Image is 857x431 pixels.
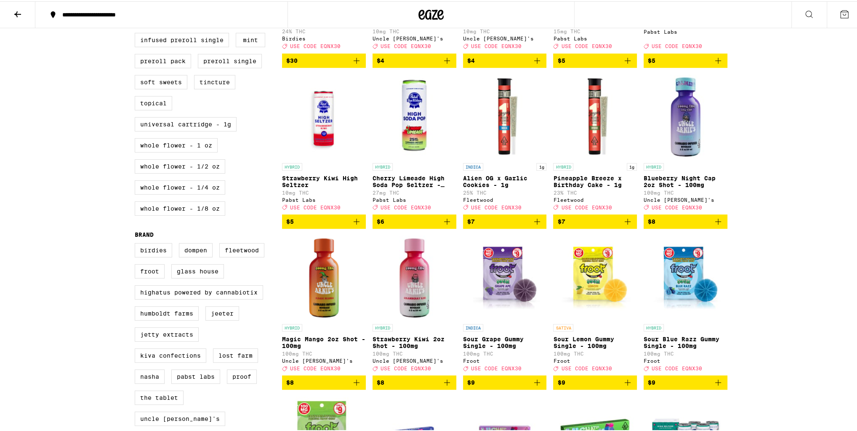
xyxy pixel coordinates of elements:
span: USE CODE EQNX30 [471,43,522,48]
p: 15mg THC [553,27,637,33]
button: Add to bag [553,374,637,388]
p: Pineapple Breeze x Birthday Cake - 1g [553,174,637,187]
p: Strawberry Kiwi 2oz Shot - 100mg [373,335,456,348]
p: HYBRID [373,323,393,330]
span: USE CODE EQNX30 [381,364,431,370]
div: Fleetwood [463,196,547,201]
label: The Tablet [135,389,184,404]
label: Dompen [179,242,213,256]
div: Uncle [PERSON_NAME]'s [463,35,547,40]
span: USE CODE EQNX30 [652,203,702,209]
p: 10mg THC [373,27,456,33]
p: Blueberry Night Cap 2oz Shot - 100mg [644,174,727,187]
p: 100mg THC [463,350,547,355]
span: $8 [377,378,384,385]
label: Kiva Confections [135,347,206,361]
a: Open page for Alien OG x Garlic Cookies - 1g from Fleetwood [463,73,547,213]
p: HYBRID [644,162,664,169]
label: Uncle [PERSON_NAME]'s [135,410,225,425]
p: Alien OG x Garlic Cookies - 1g [463,174,547,187]
img: Uncle Arnie's - Strawberry Kiwi 2oz Shot - 100mg [373,234,456,319]
img: Froot - Sour Blue Razz Gummy Single - 100mg [644,234,727,319]
label: NASHA [135,368,165,383]
p: SATIVA [553,323,573,330]
a: Open page for Sour Lemon Gummy Single - 100mg from Froot [553,234,637,374]
label: Infused Preroll Single [135,32,229,46]
img: Fleetwood - Pineapple Breeze x Birthday Cake - 1g [553,73,637,158]
span: USE CODE EQNX30 [471,203,522,209]
span: USE CODE EQNX30 [652,43,702,48]
span: USE CODE EQNX30 [381,43,431,48]
legend: Brand [135,230,154,237]
button: Add to bag [373,374,456,388]
label: Glass House [171,263,224,277]
label: Jeeter [205,305,239,319]
div: Uncle [PERSON_NAME]'s [373,357,456,362]
div: Pabst Labs [553,35,637,40]
a: Open page for Pineapple Breeze x Birthday Cake - 1g from Fleetwood [553,73,637,213]
label: Proof [227,368,257,383]
div: Birdies [282,35,366,40]
a: Open page for Strawberry Kiwi 2oz Shot - 100mg from Uncle Arnie's [373,234,456,374]
span: $9 [648,378,655,385]
button: Add to bag [373,213,456,228]
a: Open page for Cherry Limeade High Soda Pop Seltzer - 25mg from Pabst Labs [373,73,456,213]
span: $9 [467,378,475,385]
label: Whole Flower - 1/8 oz [135,200,225,214]
div: Pabst Labs [373,196,456,201]
p: HYBRID [553,162,573,169]
div: Pabst Labs [282,196,366,201]
span: USE CODE EQNX30 [471,364,522,370]
p: INDICA [463,323,483,330]
p: Magic Mango 2oz Shot - 100mg [282,335,366,348]
div: Froot [553,357,637,362]
span: $30 [286,56,298,63]
label: Mint [236,32,265,46]
div: Pabst Labs [644,28,727,33]
div: Froot [644,357,727,362]
a: Open page for Strawberry Kiwi High Seltzer from Pabst Labs [282,73,366,213]
p: 27mg THC [373,189,456,194]
img: Uncle Arnie's - Blueberry Night Cap 2oz Shot - 100mg [644,73,727,158]
p: INDICA [463,162,483,169]
p: 100mg THC [644,350,727,355]
img: Pabst Labs - Strawberry Kiwi High Seltzer [282,73,366,158]
button: Add to bag [463,213,547,228]
img: Froot - Sour Lemon Gummy Single - 100mg [553,234,637,319]
span: $4 [377,56,384,63]
span: USE CODE EQNX30 [652,364,702,370]
label: Highatus Powered by Cannabiotix [135,284,263,298]
img: Fleetwood - Alien OG x Garlic Cookies - 1g [463,73,547,158]
button: Add to bag [463,52,547,67]
p: 10mg THC [463,27,547,33]
p: HYBRID [282,323,302,330]
p: 25% THC [463,189,547,194]
p: 100mg THC [373,350,456,355]
span: USE CODE EQNX30 [290,203,341,209]
div: Froot [463,357,547,362]
a: Open page for Blueberry Night Cap 2oz Shot - 100mg from Uncle Arnie's [644,73,727,213]
span: $5 [648,56,655,63]
p: Sour Blue Razz Gummy Single - 100mg [644,335,727,348]
span: $4 [467,56,475,63]
img: Uncle Arnie's - Magic Mango 2oz Shot - 100mg [282,234,366,319]
label: Pabst Labs [171,368,220,383]
label: Preroll Pack [135,53,191,67]
label: Topical [135,95,172,109]
label: Fleetwood [219,242,264,256]
button: Add to bag [644,52,727,67]
span: Hi. Need any help? [5,6,61,13]
span: $7 [557,217,565,224]
button: Add to bag [644,213,727,228]
button: Add to bag [282,52,366,67]
span: $5 [557,56,565,63]
label: Jetty Extracts [135,326,199,340]
span: USE CODE EQNX30 [561,203,612,209]
span: USE CODE EQNX30 [561,43,612,48]
button: Add to bag [282,213,366,228]
p: 1g [627,162,637,169]
div: Fleetwood [553,196,637,201]
label: Humboldt Farms [135,305,199,319]
span: $6 [377,217,384,224]
img: Pabst Labs - Cherry Limeade High Soda Pop Seltzer - 25mg [373,73,456,158]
